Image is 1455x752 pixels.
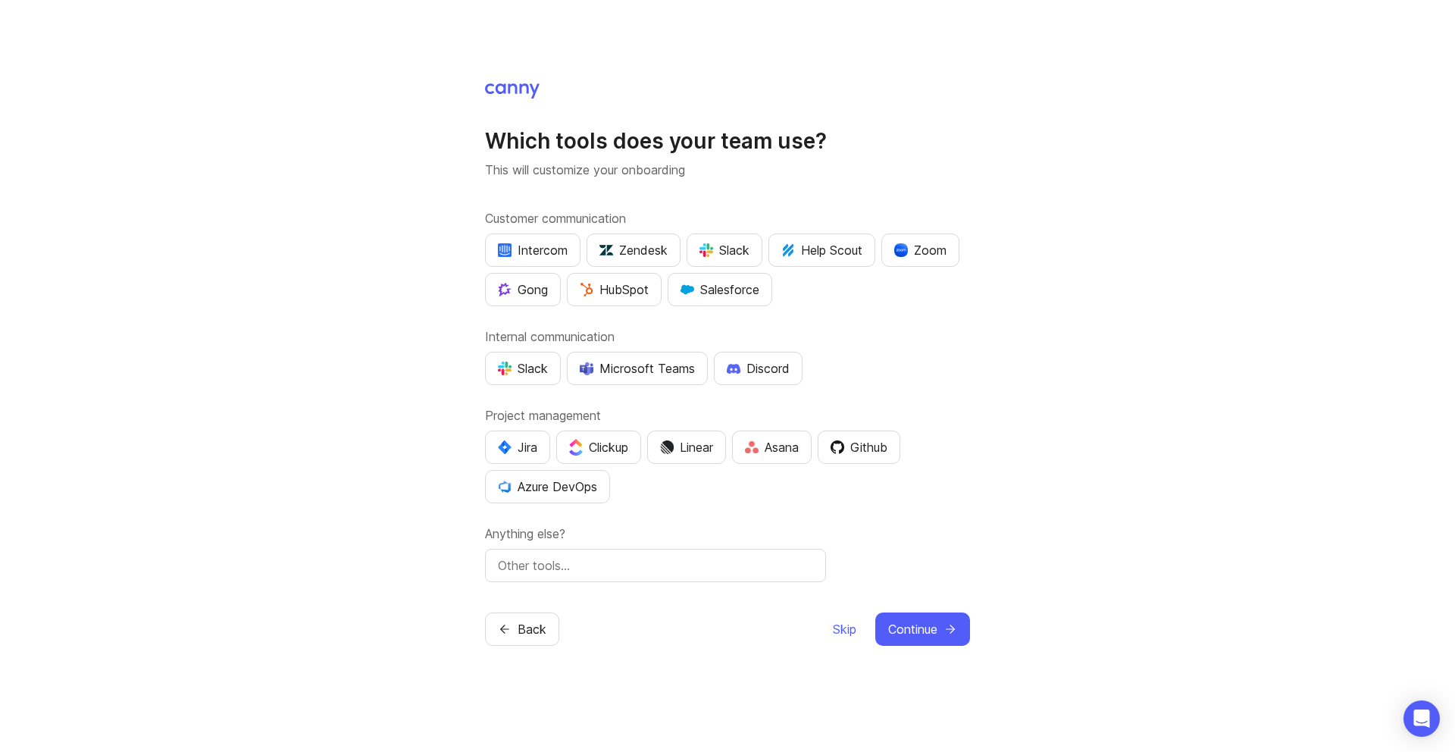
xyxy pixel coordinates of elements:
div: Zoom [894,241,947,259]
img: eRR1duPH6fQxdnSV9IruPjCimau6md0HxlPR81SIPROHX1VjYjAN9a41AAAAAElFTkSuQmCC [498,243,512,257]
button: HubSpot [567,273,662,306]
button: Help Scout [768,233,875,267]
img: D0GypeOpROL5AAAAAElFTkSuQmCC [580,362,593,374]
button: Discord [714,352,803,385]
button: Continue [875,613,970,646]
button: Microsoft Teams [567,352,708,385]
div: Intercom [498,241,568,259]
div: HubSpot [580,280,649,299]
div: Gong [498,280,548,299]
img: WIAAAAASUVORK5CYII= [498,362,512,375]
img: svg+xml;base64,PHN2ZyB4bWxucz0iaHR0cDovL3d3dy53My5vcmcvMjAwMC9zdmciIHZpZXdCb3g9IjAgMCA0MC4zNDMgND... [498,440,512,454]
input: Other tools… [498,556,813,575]
button: Salesforce [668,273,772,306]
button: Back [485,613,559,646]
button: Clickup [556,431,641,464]
label: Project management [485,406,970,425]
button: Gong [485,273,561,306]
img: 0D3hMmx1Qy4j6AAAAAElFTkSuQmCC [831,440,844,454]
button: Azure DevOps [485,470,610,503]
span: Skip [833,620,856,638]
button: Slack [485,352,561,385]
div: Linear [660,438,713,456]
button: Asana [732,431,812,464]
div: Open Intercom Messenger [1403,700,1440,737]
button: Slack [687,233,762,267]
div: Asana [745,438,799,456]
p: This will customize your onboarding [485,161,970,179]
img: xLHbn3khTPgAAAABJRU5ErkJggg== [894,243,908,257]
button: Skip [832,613,857,646]
span: Continue [888,620,937,638]
div: Slack [699,241,749,259]
div: Help Scout [781,241,862,259]
img: GKxMRLiRsgdWqxrdBeWfGK5kaZ2alx1WifDSa2kSTsK6wyJURKhUuPoQRYzjholVGzT2A2owx2gHwZoyZHHCYJ8YNOAZj3DSg... [681,283,694,296]
label: Customer communication [485,209,970,227]
button: Linear [647,431,726,464]
label: Internal communication [485,327,970,346]
img: j83v6vj1tgY2AAAAABJRU5ErkJggg== [569,439,583,455]
div: Clickup [569,438,628,456]
div: Jira [498,438,537,456]
img: Rf5nOJ4Qh9Y9HAAAAAElFTkSuQmCC [745,441,759,454]
button: Zoom [881,233,959,267]
img: +iLplPsjzba05dttzK064pds+5E5wZnCVbuGoLvBrYdmEPrXTzGo7zG60bLEREEjvOjaG9Saez5xsOEAbxBwOP6dkea84XY9O... [727,363,740,374]
img: YKcwp4sHBXAAAAAElFTkSuQmCC [498,480,512,493]
div: Slack [498,359,548,378]
img: qKnp5cUisfhcFQGr1t296B61Fm0WkUVwBZaiVE4uNRmEGBFetJMz8xGrgPHqF1mLDIG816Xx6Jz26AFmkmT0yuOpRCAR7zRpG... [498,283,512,296]
button: Jira [485,431,550,464]
img: G+3M5qq2es1si5SaumCnMN47tP1CvAZneIVX5dcx+oz+ZLhv4kfP9DwAAAABJRU5ErkJggg== [580,283,593,296]
button: Github [818,431,900,464]
div: Github [831,438,887,456]
div: Zendesk [599,241,668,259]
span: Back [518,620,546,638]
div: Microsoft Teams [580,359,695,378]
div: Salesforce [681,280,759,299]
div: Discord [727,359,790,378]
img: Dm50RERGQWO2Ei1WzHVviWZlaLVriU9uRN6E+tIr91ebaDbMKKPDpFbssSuEG21dcGXkrKsuOVPwCeFJSFAIOxgiKgL2sFHRe... [660,440,674,454]
button: Zendesk [587,233,681,267]
button: Intercom [485,233,580,267]
img: kV1LT1TqjqNHPtRK7+FoaplE1qRq1yqhg056Z8K5Oc6xxgIuf0oNQ9LelJqbcyPisAf0C9LDpX5UIuAAAAAElFTkSuQmCC [781,243,795,257]
img: Canny Home [485,83,540,99]
label: Anything else? [485,525,970,543]
img: WIAAAAASUVORK5CYII= [699,243,713,257]
div: Azure DevOps [498,478,597,496]
h1: Which tools does your team use? [485,127,970,155]
img: UniZRqrCPz6BHUWevMzgDJ1FW4xaGg2egd7Chm8uY0Al1hkDyjqDa8Lkk0kDEdqKkBok+T4wfoD0P0o6UMciQ8AAAAASUVORK... [599,243,613,257]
